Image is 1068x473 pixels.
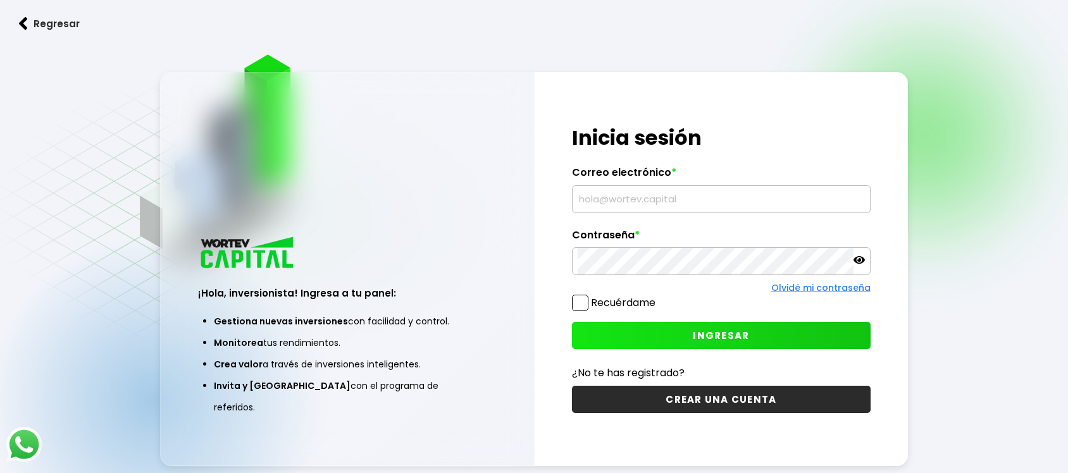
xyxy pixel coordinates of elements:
label: Contraseña [572,229,871,248]
img: flecha izquierda [19,17,28,30]
a: ¿No te has registrado?CREAR UNA CUENTA [572,365,871,413]
h1: Inicia sesión [572,123,871,153]
p: ¿No te has registrado? [572,365,871,381]
li: con facilidad y control. [214,310,481,332]
img: logos_whatsapp-icon.242b2217.svg [6,427,42,462]
img: logo_wortev_capital [198,235,298,273]
span: Monitorea [214,336,263,349]
button: INGRESAR [572,322,871,349]
button: CREAR UNA CUENTA [572,386,871,413]
input: hola@wortev.capital [578,186,865,212]
span: Crea valor [214,358,263,371]
li: a través de inversiones inteligentes. [214,353,481,375]
a: Olvidé mi contraseña [771,281,871,294]
span: Gestiona nuevas inversiones [214,315,348,328]
label: Recuérdame [591,295,655,310]
li: tus rendimientos. [214,332,481,353]
span: INGRESAR [693,329,749,342]
span: Invita y [GEOGRAPHIC_DATA] [214,379,351,392]
h3: ¡Hola, inversionista! Ingresa a tu panel: [198,286,497,300]
li: con el programa de referidos. [214,375,481,418]
label: Correo electrónico [572,166,871,185]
